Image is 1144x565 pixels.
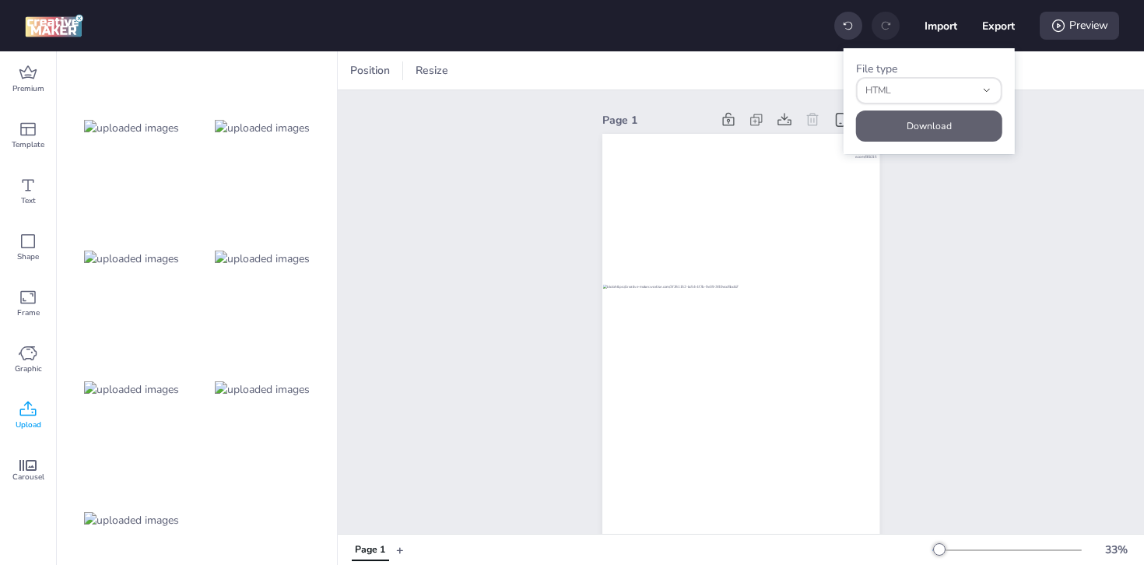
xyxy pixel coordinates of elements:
[12,471,44,483] span: Carousel
[412,62,451,79] span: Resize
[856,77,1002,104] button: fileType
[215,381,310,398] img: uploaded images
[344,536,396,563] div: Tabs
[12,139,44,151] span: Template
[856,111,1002,142] button: Download
[21,195,36,207] span: Text
[865,84,976,98] span: HTML
[16,419,41,431] span: Upload
[84,120,179,136] img: uploaded images
[1097,542,1135,558] div: 33 %
[1040,12,1119,40] div: Preview
[17,251,39,263] span: Shape
[12,82,44,95] span: Premium
[982,9,1015,42] button: Export
[215,120,310,136] img: uploaded images
[215,251,310,267] img: uploaded images
[84,381,179,398] img: uploaded images
[396,536,404,563] button: +
[602,112,711,128] div: Page 1
[355,543,385,557] div: Page 1
[84,251,179,267] img: uploaded images
[347,62,393,79] span: Position
[25,14,83,37] img: logo Creative Maker
[856,61,897,76] label: File type
[925,9,957,42] button: Import
[15,363,42,375] span: Graphic
[84,512,179,528] img: uploaded images
[17,307,40,319] span: Frame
